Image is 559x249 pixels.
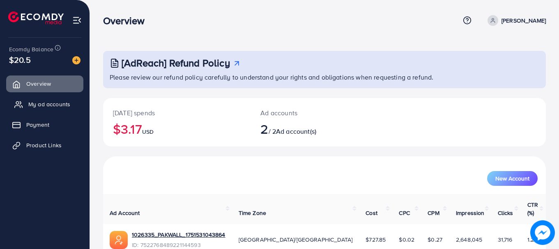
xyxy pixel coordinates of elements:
[6,96,83,112] a: My ad accounts
[260,121,352,137] h2: / 2
[239,209,266,217] span: Time Zone
[260,108,352,118] p: Ad accounts
[428,235,442,244] span: $0.27
[72,16,82,25] img: menu
[484,15,546,26] a: [PERSON_NAME]
[6,75,83,92] a: Overview
[26,121,49,129] span: Payment
[142,128,154,136] span: USD
[530,220,555,245] img: image
[399,209,409,217] span: CPC
[113,108,241,118] p: [DATE] spends
[428,209,439,217] span: CPM
[6,137,83,153] a: Product Links
[26,141,62,149] span: Product Links
[110,209,140,217] span: Ad Account
[366,235,386,244] span: $727.85
[527,201,538,217] span: CTR (%)
[487,171,538,186] button: New Account
[527,235,534,244] span: 1.2
[132,241,225,249] span: ID: 7522768489221144593
[501,16,546,25] p: [PERSON_NAME]
[132,231,225,239] a: 1026335_PAKWALL_1751531043864
[28,100,70,108] span: My ad accounts
[103,15,151,27] h3: Overview
[6,117,83,133] a: Payment
[456,209,485,217] span: Impression
[26,80,51,88] span: Overview
[366,209,377,217] span: Cost
[399,235,414,244] span: $0.02
[260,119,268,138] span: 2
[9,54,31,66] span: $20.5
[456,235,482,244] span: 2,648,045
[498,235,513,244] span: 31,716
[110,231,128,249] img: ic-ads-acc.e4c84228.svg
[110,72,541,82] p: Please review our refund policy carefully to understand your rights and obligations when requesti...
[276,127,316,136] span: Ad account(s)
[72,56,81,64] img: image
[9,45,53,53] span: Ecomdy Balance
[239,235,353,244] span: [GEOGRAPHIC_DATA]/[GEOGRAPHIC_DATA]
[122,57,230,69] h3: [AdReach] Refund Policy
[8,11,64,24] img: logo
[113,121,241,137] h2: $3.17
[495,176,529,181] span: New Account
[498,209,513,217] span: Clicks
